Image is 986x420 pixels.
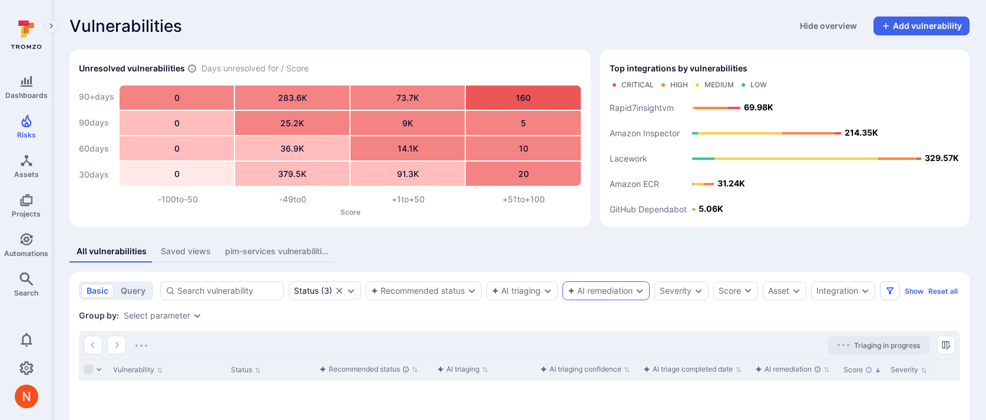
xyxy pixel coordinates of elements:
[643,363,733,375] div: AI triage completed date
[713,281,758,300] button: Score
[120,111,234,135] div: 0
[610,63,747,74] span: Top integrations by vulnerabilities
[937,336,955,355] button: Manage columns
[4,249,48,258] span: Automations
[350,86,465,110] div: 73.7K
[492,286,541,296] button: AI triaging
[880,281,900,300] button: Filters
[235,111,349,135] div: 25.2K
[84,365,93,374] span: Select all rows
[925,153,959,163] text: 329.57K
[905,287,924,296] button: Show
[350,111,465,135] div: 9K
[792,286,801,296] button: Expand dropdown
[14,288,38,297] span: Search
[816,286,858,296] button: Integration
[635,286,644,296] button: Expand dropdown
[161,245,211,257] div: Saved views
[120,193,236,205] div: -100 to -50
[660,286,691,296] button: Severity
[335,286,344,296] button: Clear selection
[79,310,119,321] span: Group by:
[437,365,488,374] button: Sort by function(){return k.createElement(pN.A,{direction:"row",alignItems:"center",gap:4},k.crea...
[610,154,647,164] text: Lacework
[854,341,920,350] span: Triaging in progress
[346,286,356,296] button: Expand dropdown
[543,286,552,296] button: Expand dropdown
[891,365,927,375] button: Sort by Severity
[466,136,580,160] div: 10
[319,363,409,375] div: Recommended status
[875,364,881,376] p: Sorted by: Highest first
[235,136,349,160] div: 36.9K
[843,365,881,375] button: Sort by Score
[319,365,418,374] button: Sort by function(){return k.createElement(pN.A,{direction:"row",alignItems:"center",gap:4},k.crea...
[120,162,234,186] div: 0
[235,162,349,186] div: 379.5K
[44,19,58,33] button: Expand navigation menu
[120,136,234,160] div: 0
[719,285,741,297] div: Score
[235,86,349,110] div: 283.6K
[115,284,151,298] button: query
[437,363,479,375] div: AI triaging
[201,63,309,75] span: Days unresolved for / Score
[187,63,197,75] span: Number of vulnerabilities in status ‘Open’ ‘Triaged’ and ‘In process’ divided by score and scanne...
[15,385,38,408] div: Neeren Patki
[610,129,680,139] text: Amazon Inspector
[540,365,630,374] button: Sort by function(){return k.createElement(pN.A,{direction:"row",alignItems:"center",gap:4},k.crea...
[755,363,821,375] div: AI remediation
[124,311,190,320] div: Select parameter
[79,85,114,109] div: 90+ days
[120,208,581,216] p: Score
[670,80,688,90] div: High
[294,286,319,296] div: Status
[744,102,773,112] text: 69.98K
[568,286,633,296] button: AI remediation
[793,17,864,35] button: Hide overview
[755,365,830,374] button: Sort by function(){return k.createElement(pN.A,{direction:"row",alignItems:"center",gap:4},k.crea...
[621,80,654,90] div: Critical
[124,311,202,320] div: grouping parameters
[107,336,126,355] button: Go to the next page
[17,130,36,139] span: Risks
[371,286,465,296] button: Recommended status
[120,86,234,110] div: 0
[350,136,465,160] div: 14.1K
[717,178,745,188] text: 31.24K
[928,287,958,296] button: Reset all
[845,127,878,137] text: 214.35K
[610,179,659,189] text: Amazon ECR
[294,286,332,296] button: Status(3)
[540,363,621,375] div: AI triaging confidence
[193,311,202,320] button: Expand dropdown
[704,80,734,90] div: Medium
[177,285,279,297] input: Search vulnerability
[135,344,147,347] img: Loading...
[14,170,39,179] span: Assets
[873,17,970,35] button: Add vulnerability
[236,193,351,205] div: -49 to 0
[79,111,114,134] div: 90 days
[865,366,872,373] div: The vulnerability score is based on the parameters defined in the settings
[15,385,38,408] img: ACg8ocIprwjrgDQnDsNSk9Ghn5p5-B8DpAKWoJ5Gi9syOE4K59tr4Q=s96-c
[12,209,41,218] span: Projects
[466,86,580,110] div: 160
[466,162,580,186] div: 20
[294,286,332,296] div: ( 3 )
[77,245,147,257] div: All vulnerabilities
[699,204,723,214] text: 5.06K
[225,245,328,257] div: pim-services vulnerabilities
[610,103,674,114] text: Rapid7insightvm
[79,163,114,186] div: 30 days
[231,365,261,375] button: Sort by Status
[47,21,55,31] i: Expand navigation menu
[768,286,789,296] button: Asset
[750,80,767,90] div: Low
